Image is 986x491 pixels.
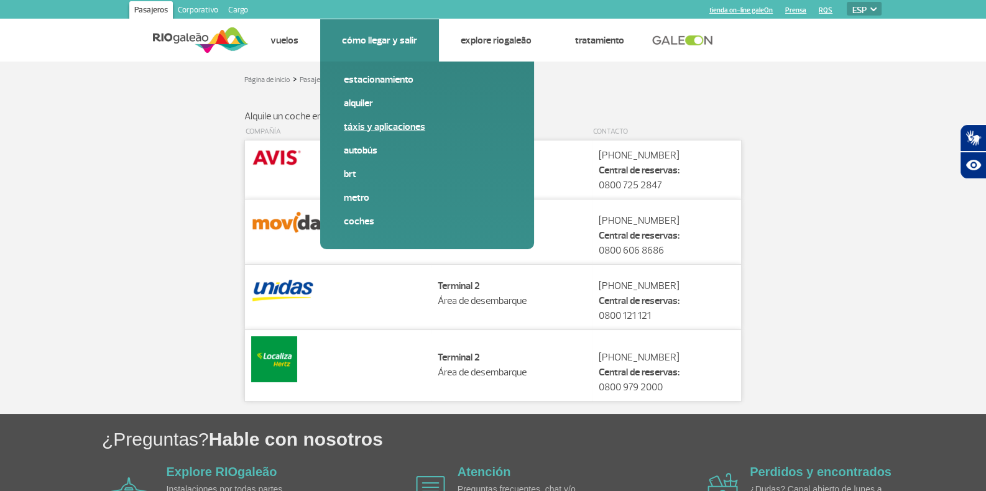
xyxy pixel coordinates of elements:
[592,264,742,329] td: [PHONE_NUMBER] 0800 121 121
[575,34,624,47] a: Tratamiento
[344,96,510,110] a: Alquiler
[599,295,680,307] strong: Central de reservas:
[344,167,510,181] a: BRT
[270,34,298,47] a: Vuelos
[251,336,297,382] img: Localiza
[344,120,510,134] a: Táxis y aplicaciones
[431,264,592,329] td: Área de desembarque
[709,6,773,14] a: tienda on-line galeOn
[173,1,223,21] a: Corporativo
[592,199,742,264] td: [PHONE_NUMBER] 0800 606 8686
[599,164,680,177] strong: Central de reservas:
[438,351,480,364] strong: Terminal 2
[244,109,742,124] p: Alquile un coche en RIOgaleão para su viaje con nuestros socios.
[785,6,806,14] a: Prensa
[129,1,173,21] a: Pasajeros
[209,429,383,449] span: Hable con nosotros
[750,465,892,479] a: Perdidos y encontrados
[251,206,323,239] img: Movida
[251,271,315,305] img: Unidas
[458,465,511,479] a: Atención
[592,140,742,200] td: [PHONE_NUMBER] 0800 725 2847
[438,280,480,292] strong: Terminal 2
[342,34,417,47] a: Cómo llegar y salir
[344,214,510,228] a: Coches
[167,465,277,479] a: Explore RIOgaleão
[461,34,532,47] a: Explore RIOgaleão
[251,147,303,168] img: Avis
[344,144,510,157] a: Autobús
[599,366,680,379] strong: Central de reservas:
[344,191,510,204] a: Metro
[960,152,986,179] button: Abrir recursos assistivos.
[592,329,742,401] td: [PHONE_NUMBER] 0800 979 2000
[819,6,832,14] a: RQS
[592,124,742,140] th: CONTACTO
[960,124,986,179] div: Plugin de acessibilidade da Hand Talk.
[102,426,986,452] h1: ¿Preguntas?
[599,229,680,242] strong: Central de reservas:
[344,73,510,86] a: Estacionamiento
[300,75,330,85] a: Pasajeros
[431,329,592,401] td: Área de desembarque
[245,124,431,140] th: COMPAÑÍA
[223,1,253,21] a: Cargo
[293,71,297,86] a: >
[960,124,986,152] button: Abrir tradutor de língua de sinais.
[244,75,290,85] a: Página de inicio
